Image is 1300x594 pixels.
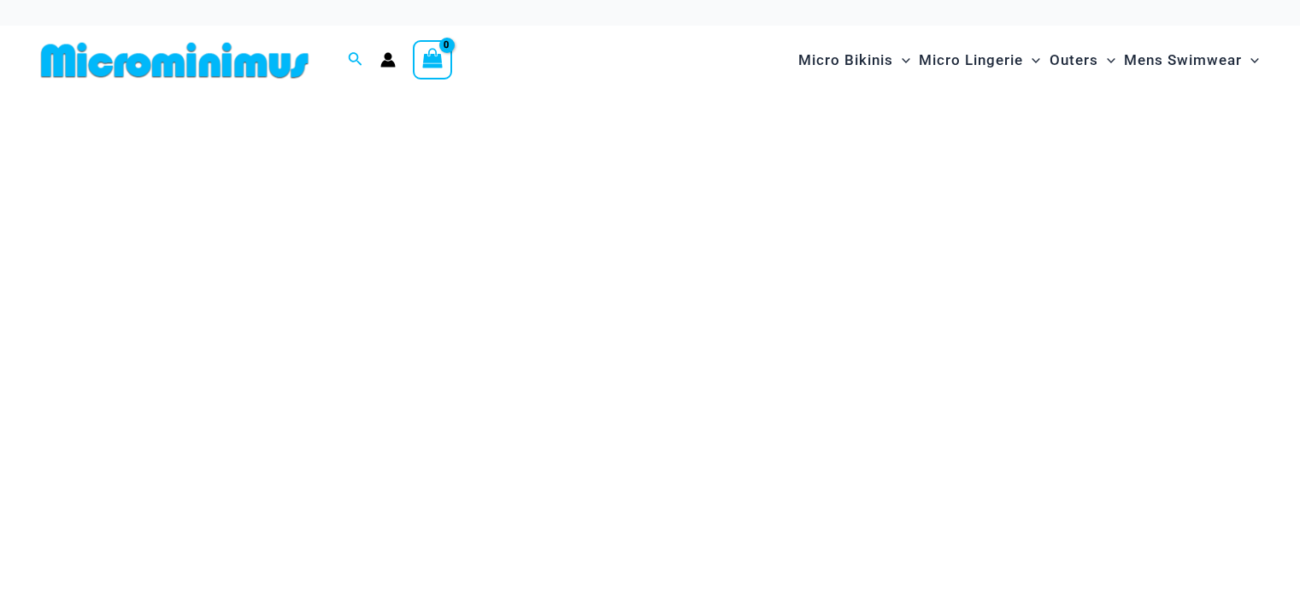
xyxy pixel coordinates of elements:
[915,34,1044,86] a: Micro LingerieMenu ToggleMenu Toggle
[791,32,1266,89] nav: Site Navigation
[794,34,915,86] a: Micro BikinisMenu ToggleMenu Toggle
[1023,38,1040,82] span: Menu Toggle
[413,40,452,79] a: View Shopping Cart, empty
[1242,38,1259,82] span: Menu Toggle
[34,41,315,79] img: MM SHOP LOGO FLAT
[1050,38,1098,82] span: Outers
[1120,34,1263,86] a: Mens SwimwearMenu ToggleMenu Toggle
[893,38,910,82] span: Menu Toggle
[380,52,396,68] a: Account icon link
[1124,38,1242,82] span: Mens Swimwear
[1045,34,1120,86] a: OutersMenu ToggleMenu Toggle
[348,50,363,71] a: Search icon link
[798,38,893,82] span: Micro Bikinis
[1098,38,1115,82] span: Menu Toggle
[919,38,1023,82] span: Micro Lingerie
